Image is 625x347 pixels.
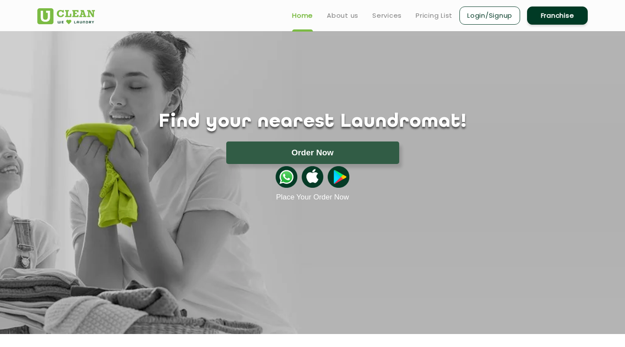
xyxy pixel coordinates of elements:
img: UClean Laundry and Dry Cleaning [37,8,95,24]
img: apple-icon.png [302,166,323,188]
a: Pricing List [416,10,452,21]
a: About us [327,10,358,21]
a: Services [372,10,402,21]
a: Franchise [527,6,588,25]
img: whatsappicon.png [276,166,297,188]
button: Order Now [226,141,399,164]
a: Place Your Order Now [276,193,349,202]
img: playstoreicon.png [328,166,349,188]
h1: Find your nearest Laundromat! [31,111,594,133]
a: Login/Signup [459,6,520,25]
a: Home [292,10,313,21]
